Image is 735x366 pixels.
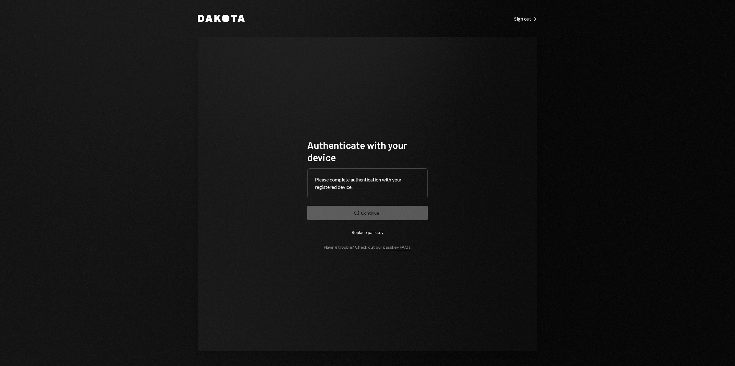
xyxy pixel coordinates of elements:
[514,16,537,22] div: Sign out
[383,244,411,250] a: passkey FAQs
[514,15,537,22] a: Sign out
[307,225,428,239] button: Replace passkey
[315,176,420,191] div: Please complete authentication with your registered device.
[324,244,411,250] div: Having trouble? Check out our .
[307,139,428,163] h1: Authenticate with your device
